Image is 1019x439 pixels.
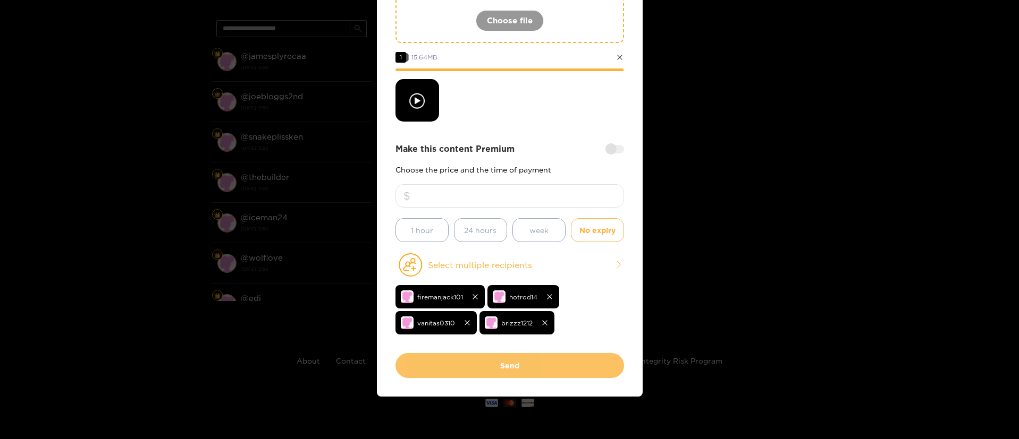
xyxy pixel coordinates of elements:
[493,290,506,303] img: no-avatar.png
[529,224,549,236] span: week
[417,291,463,303] span: firemanjack101
[512,218,566,242] button: week
[509,291,537,303] span: hotrod14
[579,224,616,236] span: No expiry
[395,143,515,155] strong: Make this content Premium
[454,218,507,242] button: 24 hours
[464,224,496,236] span: 24 hours
[395,253,624,277] button: Select multiple recipients
[571,218,624,242] button: No expiry
[395,218,449,242] button: 1 hour
[401,290,414,303] img: no-avatar.png
[417,317,455,329] span: vanitas0310
[395,353,624,378] button: Send
[395,166,624,174] p: Choose the price and the time of payment
[485,316,498,329] img: no-avatar.png
[476,10,544,31] button: Choose file
[501,317,533,329] span: brizzz1212
[401,316,414,329] img: no-avatar.png
[411,224,433,236] span: 1 hour
[395,52,406,63] span: 1
[411,54,437,61] span: 15.64 MB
